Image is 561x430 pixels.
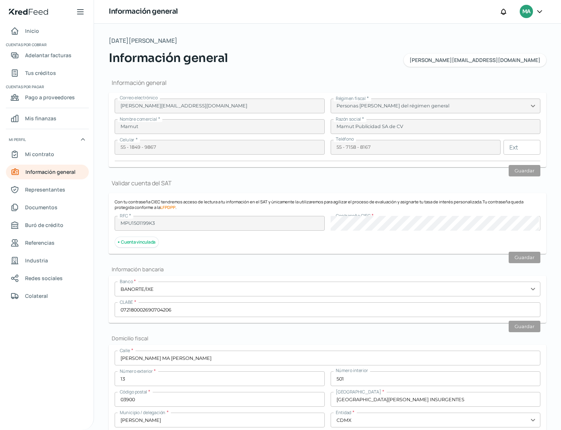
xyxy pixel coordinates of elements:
span: Entidad [336,409,351,416]
a: Representantes [6,182,89,197]
a: Redes sociales [6,271,89,286]
span: Nombre comercial [120,116,157,122]
a: Referencias [6,235,89,250]
span: Contraseña CIEC [336,213,370,219]
h2: Información bancaria [109,266,546,273]
span: RFC [120,213,128,219]
span: Banco [120,278,133,285]
span: Información general [25,167,76,176]
span: Régimen fiscal [336,95,366,102]
a: Documentos [6,200,89,215]
span: Industria [25,256,48,265]
span: Cuentas por pagar [6,83,88,90]
span: Buró de crédito [25,220,63,230]
p: Con tu contraseña CIEC tendremos acceso de lectura a tu información en el SAT y únicamente la uti... [115,199,540,210]
a: Buró de crédito [6,218,89,233]
span: Mi contrato [25,149,54,159]
a: Información general [6,165,89,179]
div: Cuenta vinculada [115,237,159,248]
span: Colateral [25,291,48,300]
button: Guardar [509,252,540,263]
span: CLABE [120,299,133,305]
span: [GEOGRAPHIC_DATA] [336,389,381,395]
span: MA [522,7,530,16]
span: Inicio [25,26,39,35]
a: Colateral [6,289,89,303]
span: [DATE][PERSON_NAME] [109,35,177,46]
span: Redes sociales [25,274,63,283]
a: Inicio [6,24,89,38]
h1: Información general [109,79,546,87]
a: Mis finanzas [6,111,89,126]
span: Representantes [25,185,65,194]
span: Documentos [25,203,58,212]
span: Pago a proveedores [25,93,75,102]
span: Adelantar facturas [25,51,72,60]
span: Mis finanzas [25,114,56,123]
a: Tus créditos [6,66,89,80]
a: Mi contrato [6,147,89,162]
span: Número exterior [120,368,153,374]
a: LFPDPP [160,204,175,210]
a: Pago a proveedores [6,90,89,105]
span: Cuentas por cobrar [6,41,88,48]
h2: Domicilio fiscal [109,335,546,342]
button: Guardar [509,165,540,176]
span: Celular [120,137,135,143]
span: Razón social [336,116,361,122]
span: Correo electrónico [120,94,158,101]
span: Referencias [25,238,55,247]
span: Municipio / delegación [120,409,165,416]
span: Teléfono [336,136,354,142]
a: Industria [6,253,89,268]
button: Guardar [509,321,540,332]
span: Calle [120,347,130,354]
h1: Validar cuenta del SAT [109,179,546,187]
span: Información general [109,49,228,67]
span: Código postal [120,389,147,395]
a: Adelantar facturas [6,48,89,63]
span: [PERSON_NAME][EMAIL_ADDRESS][DOMAIN_NAME] [410,58,540,63]
span: Número interior [336,367,368,374]
span: Mi perfil [9,136,26,143]
span: Tus créditos [25,68,56,78]
h1: Información general [109,6,178,17]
